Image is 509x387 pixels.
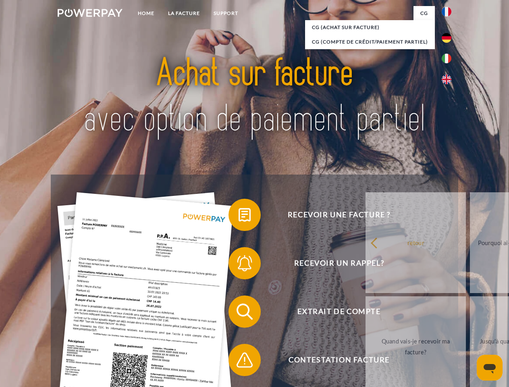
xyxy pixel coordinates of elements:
span: Recevoir un rappel? [240,247,438,279]
a: CG [413,6,435,21]
button: Contestation Facture [229,344,438,376]
button: Extrait de compte [229,295,438,328]
img: logo-powerpay-white.svg [58,9,123,17]
button: Recevoir un rappel? [229,247,438,279]
img: fr [442,7,451,17]
img: qb_search.svg [235,302,255,322]
span: Contestation Facture [240,344,438,376]
a: CG (achat sur facture) [305,20,435,35]
img: qb_warning.svg [235,350,255,370]
img: it [442,54,451,63]
button: Recevoir une facture ? [229,199,438,231]
a: CG (Compte de crédit/paiement partiel) [305,35,435,49]
img: de [442,33,451,43]
img: qb_bell.svg [235,253,255,273]
a: LA FACTURE [161,6,207,21]
iframe: Bouton de lancement de la fenêtre de messagerie [477,355,503,381]
div: Quand vais-je recevoir ma facture? [370,336,461,358]
img: title-powerpay_fr.svg [77,39,432,154]
span: Extrait de compte [240,295,438,328]
a: Home [131,6,161,21]
a: Support [207,6,245,21]
span: Recevoir une facture ? [240,199,438,231]
img: en [442,75,451,84]
img: qb_bill.svg [235,205,255,225]
div: retour [370,237,461,248]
